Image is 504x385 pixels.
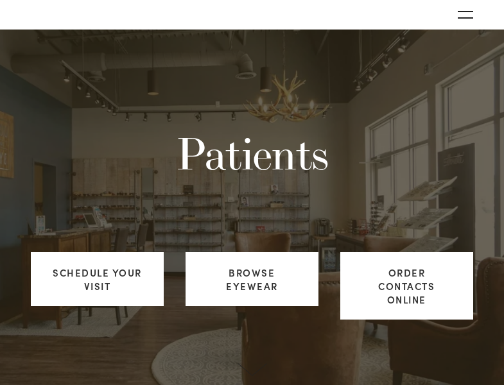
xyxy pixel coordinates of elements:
button: Open navigation menu [453,5,478,24]
a: Schedule your visit [31,252,164,306]
h1: Patients [69,128,434,180]
a: Browse Eyewear [186,252,318,306]
img: Rochester, MN | You and Eye | Family Eye Care [31,12,50,18]
a: ORDER CONTACTS ONLINE [340,252,473,320]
